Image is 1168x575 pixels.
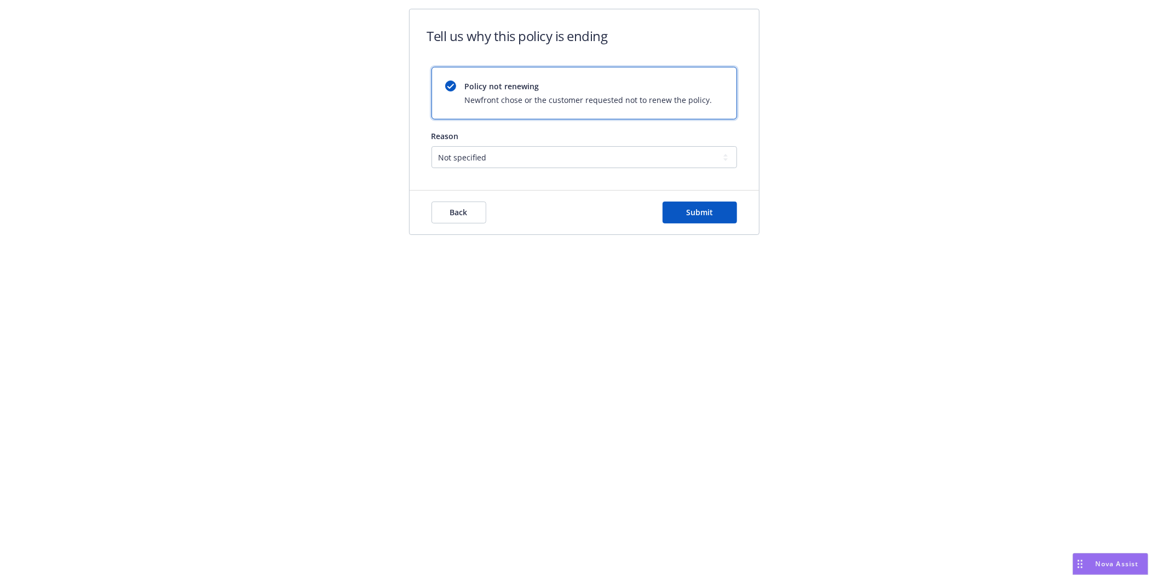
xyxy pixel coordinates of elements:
[465,81,712,92] span: Policy not renewing
[1073,554,1087,574] div: Drag to move
[431,131,459,141] span: Reason
[1073,553,1148,575] button: Nova Assist
[1096,559,1139,568] span: Nova Assist
[465,94,712,106] span: Newfront chose or the customer requested not to renew the policy.
[450,207,468,217] span: Back
[427,27,608,45] h1: Tell us why this policy is ending
[431,202,486,223] button: Back
[686,207,713,217] span: Submit
[663,202,737,223] button: Submit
